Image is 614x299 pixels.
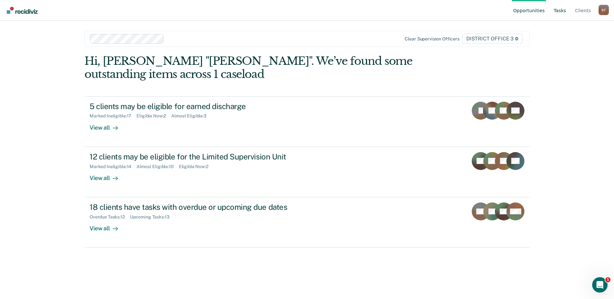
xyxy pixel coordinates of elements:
a: 5 clients may be eligible for earned dischargeMarked Ineligible:17Eligible Now:2Almost Eligible:3... [84,96,530,147]
div: Almost Eligible : 3 [171,113,212,119]
div: View all [90,169,126,182]
span: 1 [605,277,610,282]
span: DISTRICT OFFICE 3 [462,34,523,44]
div: Hi, [PERSON_NAME] "[PERSON_NAME]". We’ve found some outstanding items across 1 caseload [84,55,441,81]
button: Profile dropdown button [599,5,609,15]
a: 18 clients have tasks with overdue or upcoming due datesOverdue Tasks:12Upcoming Tasks:13View all [84,197,530,248]
div: 12 clients may be eligible for the Limited Supervision Unit [90,152,315,161]
div: 5 clients may be eligible for earned discharge [90,102,315,111]
div: 18 clients have tasks with overdue or upcoming due dates [90,202,315,212]
div: Marked Ineligible : 14 [90,164,136,169]
iframe: Intercom live chat [592,277,608,293]
div: Eligible Now : 2 [136,113,171,119]
div: Clear supervision officers [405,36,459,42]
div: Upcoming Tasks : 13 [130,214,175,220]
a: 12 clients may be eligible for the Limited Supervision UnitMarked Ineligible:14Almost Eligible:10... [84,147,530,197]
img: Recidiviz [7,7,38,14]
div: B F [599,5,609,15]
div: View all [90,220,126,232]
div: Almost Eligible : 10 [136,164,179,169]
div: View all [90,119,126,131]
div: Marked Ineligible : 17 [90,113,136,119]
div: Overdue Tasks : 12 [90,214,130,220]
div: Eligible Now : 2 [179,164,214,169]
